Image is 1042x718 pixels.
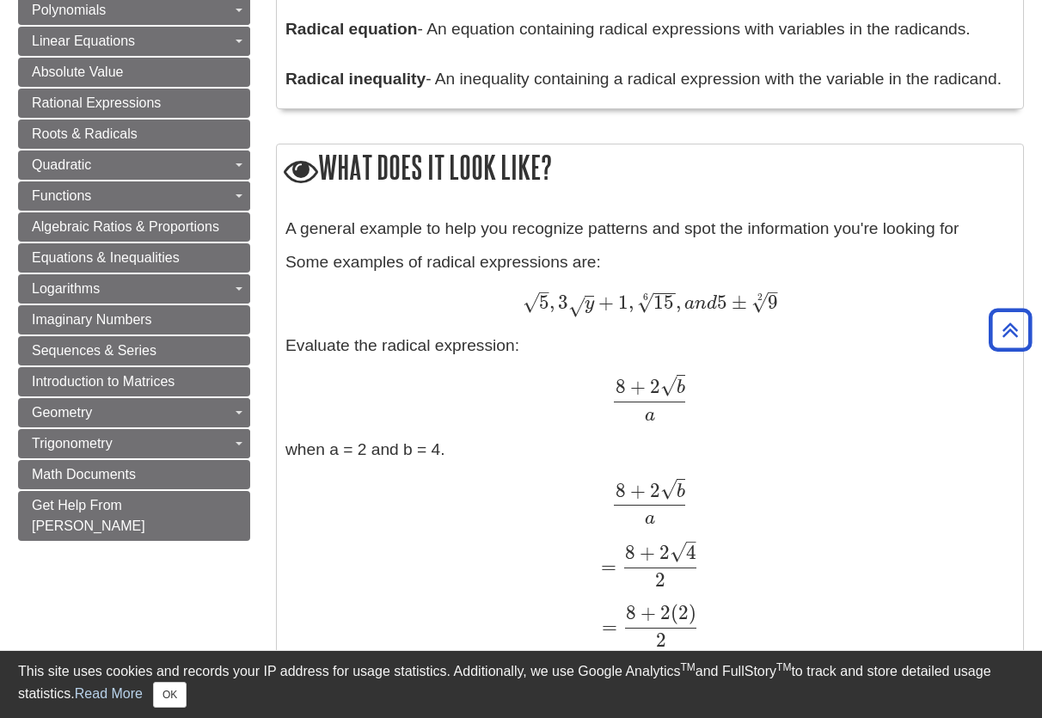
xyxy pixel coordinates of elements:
span: , [676,291,681,314]
span: a [645,509,655,528]
span: 4 [686,541,696,564]
span: + [636,601,656,624]
span: √ [660,374,677,397]
span: a [681,294,695,313]
a: Linear Equations [18,27,250,56]
h2: What does it look like? [277,144,1023,193]
span: d [707,294,717,313]
span: = [601,555,616,578]
span: Rational Expressions [32,95,161,110]
a: Math Documents [18,460,250,489]
span: 2 [646,375,660,398]
span: 2 [678,601,689,624]
span: √ [751,291,768,314]
sup: TM [680,661,695,673]
span: = [602,615,617,638]
span: ) [689,601,696,624]
span: Get Help From [PERSON_NAME] [32,498,145,533]
span: + [635,541,655,564]
span: – [768,280,778,304]
span: Equations & Inequalities [32,250,180,265]
p: A general example to help you recognize patterns and spot the information you're looking for [285,217,1014,242]
span: Logarithms [32,281,100,296]
div: This site uses cookies and records your IP address for usage statistics. Additionally, we use Goo... [18,661,1024,708]
button: Close [153,682,187,708]
span: √ [637,291,653,314]
span: Roots & Radicals [32,126,138,141]
span: 3 [555,291,568,314]
a: Trigonometry [18,429,250,458]
a: Rational Expressions [18,89,250,118]
a: Read More [75,686,143,701]
span: 8 [625,541,635,564]
a: Logarithms [18,274,250,304]
a: Functions [18,181,250,211]
span: 6 [643,291,648,303]
span: 2 [656,629,666,652]
span: a [645,406,655,425]
span: n [695,294,707,313]
span: Quadratic [32,157,91,172]
span: – [686,530,696,553]
span: – [539,280,549,304]
b: Radical inequality [285,70,426,88]
span: Linear Equations [32,34,135,48]
a: Roots & Radicals [18,120,250,149]
a: Introduction to Matrices [18,367,250,396]
span: ± [727,291,747,314]
a: Imaginary Numbers [18,305,250,334]
span: Geometry [32,405,92,420]
span: 5 [539,291,549,314]
a: Get Help From [PERSON_NAME] [18,491,250,541]
span: Sequences & Series [32,343,156,358]
a: Back to Top [983,318,1038,341]
b: Radical equation [285,20,418,38]
span: 8 [626,601,636,624]
span: 2 [757,291,763,303]
span: Functions [32,188,91,203]
a: Geometry [18,398,250,427]
span: Imaginary Numbers [32,312,152,327]
span: Introduction to Matrices [32,374,175,389]
span: √ [568,295,585,318]
span: Algebraic Ratios & Proportions [32,219,219,234]
a: Absolute Value [18,58,250,87]
span: b [677,378,685,397]
span: b [677,482,685,501]
span: 8 [616,375,626,398]
span: 8 [616,479,626,502]
sup: TM [776,661,791,673]
span: 1 [614,291,628,314]
span: Math Documents [32,467,136,482]
a: Equations & Inequalities [18,243,250,273]
span: 2 [646,479,660,502]
span: + [594,291,614,314]
span: 2 [655,568,665,592]
span: Trigonometry [32,436,113,451]
a: Sequences & Series [18,336,250,365]
span: y [585,294,594,313]
a: Algebraic Ratios & Proportions [18,212,250,242]
span: Absolute Value [32,64,123,79]
span: 9 [768,291,778,314]
span: 15 [653,291,674,314]
span: + [626,479,646,502]
span: √ [670,540,686,563]
span: , [549,291,555,314]
span: 2 [655,541,670,564]
span: √ [523,291,539,314]
span: ( [671,601,678,624]
span: , [628,291,634,314]
span: 2 [656,601,671,624]
span: Polynomials [32,3,106,17]
span: √ [660,477,677,500]
span: + [626,375,646,398]
span: 5 [717,291,727,314]
a: Quadratic [18,150,250,180]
